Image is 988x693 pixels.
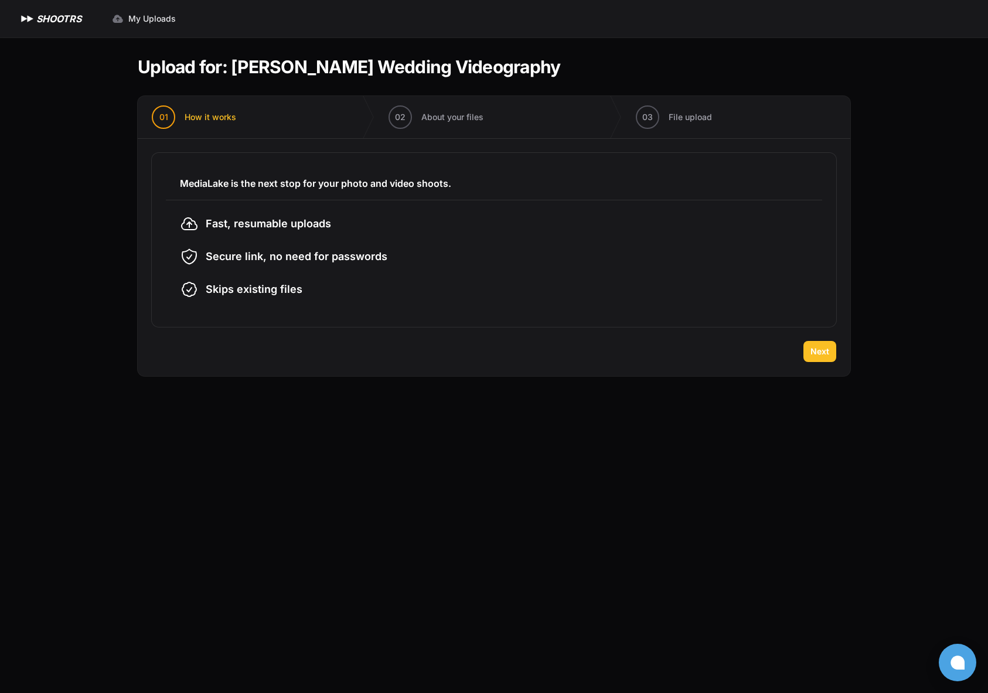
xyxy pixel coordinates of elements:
[185,111,236,123] span: How it works
[421,111,483,123] span: About your files
[395,111,406,123] span: 02
[138,56,560,77] h1: Upload for: [PERSON_NAME] Wedding Videography
[19,12,36,26] img: SHOOTRS
[180,176,808,190] h3: MediaLake is the next stop for your photo and video shoots.
[206,281,302,298] span: Skips existing files
[105,8,183,29] a: My Uploads
[206,248,387,265] span: Secure link, no need for passwords
[803,341,836,362] button: Next
[374,96,498,138] button: 02 About your files
[19,12,81,26] a: SHOOTRS SHOOTRS
[810,346,829,357] span: Next
[622,96,726,138] button: 03 File upload
[939,644,976,681] button: Open chat window
[642,111,653,123] span: 03
[669,111,712,123] span: File upload
[128,13,176,25] span: My Uploads
[36,12,81,26] h1: SHOOTRS
[138,96,250,138] button: 01 How it works
[206,216,331,232] span: Fast, resumable uploads
[159,111,168,123] span: 01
